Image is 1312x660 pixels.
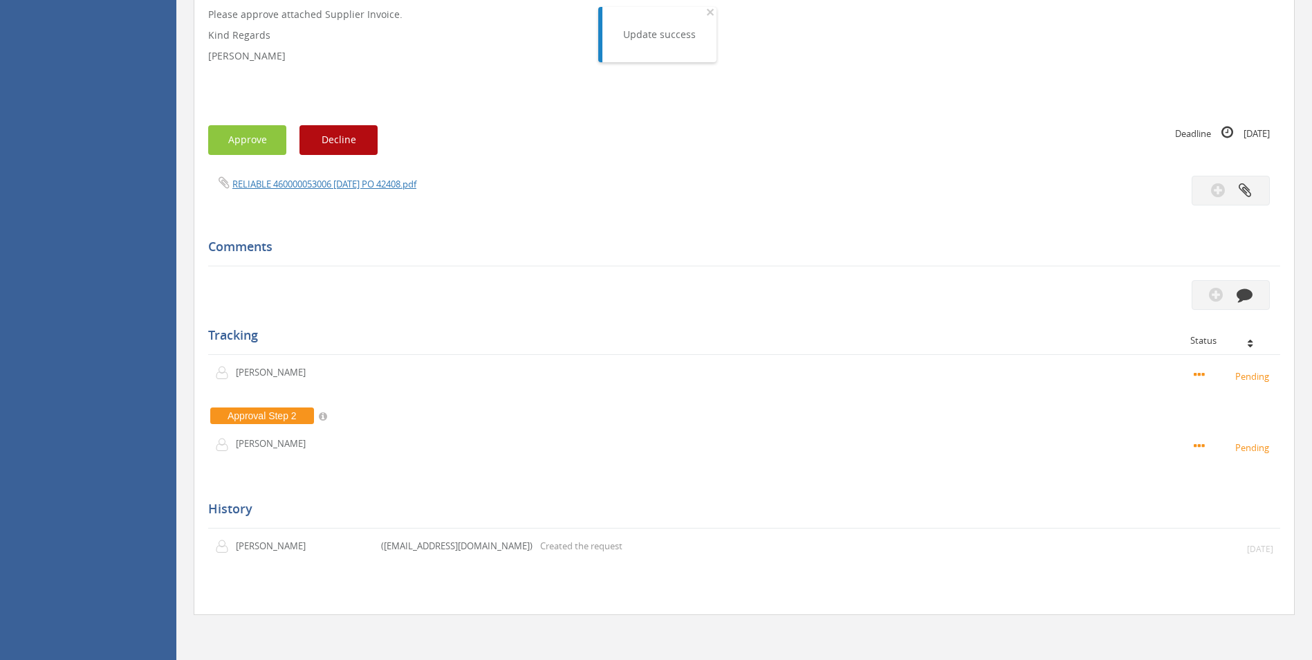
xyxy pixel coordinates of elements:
h5: Comments [208,240,1270,254]
p: [PERSON_NAME] [236,437,315,450]
div: Status [1190,336,1270,345]
img: user-icon.png [215,540,236,553]
p: Kind Regards [208,28,1280,42]
span: Approval Step 2 [210,407,314,424]
p: [PERSON_NAME] [236,366,315,379]
small: Pending [1194,439,1273,455]
button: Decline [299,125,378,155]
p: [PERSON_NAME] [236,540,315,553]
div: Update success [623,28,696,42]
h5: Tracking [208,329,1270,342]
p: Please approve attached Supplier Invoice. [208,8,1280,21]
img: user-icon.png [215,366,236,380]
p: ([EMAIL_ADDRESS][DOMAIN_NAME]) [381,540,533,553]
span: × [706,2,714,21]
small: Pending [1194,368,1273,383]
h5: History [208,502,1270,516]
small: Deadline [DATE] [1175,125,1270,140]
small: [DATE] [1247,543,1273,555]
p: Created the request [540,540,622,553]
p: [PERSON_NAME] [208,49,1280,63]
img: user-icon.png [215,438,236,452]
button: Approve [208,125,286,155]
a: RELIABLE 460000053006 [DATE] PO 42408.pdf [232,178,416,190]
